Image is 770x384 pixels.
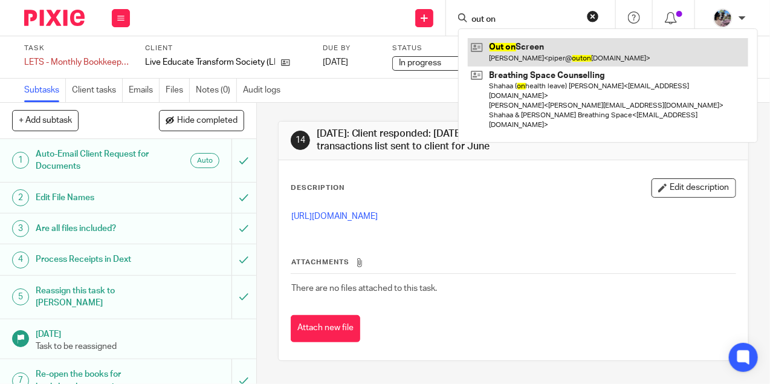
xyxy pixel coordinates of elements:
h1: Reassign this task to [PERSON_NAME] [36,282,158,313]
label: Status [392,44,513,53]
div: 5 [12,288,29,305]
label: Client [145,44,308,53]
h1: Auto-Email Client Request for Documents [36,145,158,176]
img: Screen%20Shot%202020-06-25%20at%209.49.30%20AM.png [713,8,733,28]
button: Edit description [652,178,736,198]
button: + Add subtask [12,110,79,131]
p: Task to be reassigned [36,340,244,353]
div: LETS - Monthly Bookkeeping - June [24,56,130,68]
p: Live Educate Transform Society (LET'S) [145,56,275,68]
a: Notes (0) [196,79,237,102]
a: Audit logs [243,79,286,102]
div: 14 [291,131,310,150]
label: Due by [323,44,377,53]
div: 4 [12,252,29,268]
button: Hide completed [159,110,244,131]
label: Task [24,44,130,53]
a: Client tasks [72,79,123,102]
a: Emails [129,79,160,102]
button: Attach new file [291,315,360,342]
p: Description [291,183,345,193]
div: 3 [12,220,29,237]
h1: Are all files included? [36,220,158,238]
button: Clear [587,10,599,22]
img: Pixie [24,10,85,26]
a: Subtasks [24,79,66,102]
span: In progress [399,59,441,67]
span: There are no files attached to this task. [291,284,437,293]
span: Hide completed [177,116,238,126]
input: Search [470,15,579,25]
h1: Process Receipts in Dext [36,250,158,268]
span: Attachments [291,259,349,265]
div: 2 [12,189,29,206]
h1: Edit File Names [36,189,158,207]
h1: [DATE]: Client responded: [DATE]: Missing transactions list sent to client for June [317,128,539,154]
a: [URL][DOMAIN_NAME] [291,212,378,221]
h1: [DATE] [36,325,244,340]
div: 1 [12,152,29,169]
div: Auto [190,153,219,168]
a: Files [166,79,190,102]
span: [DATE] [323,58,348,67]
